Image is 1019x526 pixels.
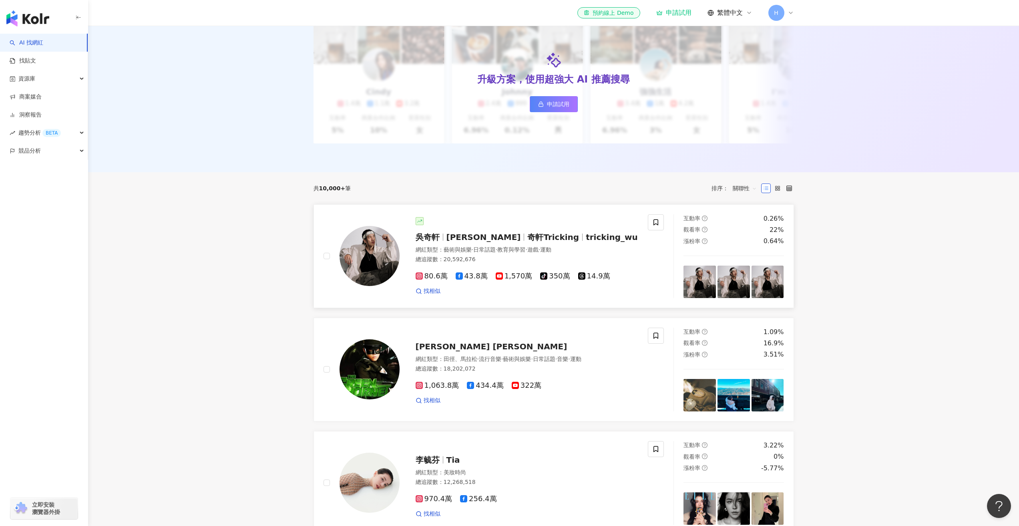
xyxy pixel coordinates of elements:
[718,379,750,411] img: post-image
[702,453,707,459] span: question-circle
[586,232,638,242] span: tricking_wu
[13,502,28,515] img: chrome extension
[752,379,784,411] img: post-image
[497,246,525,253] span: 教育與學習
[10,130,15,136] span: rise
[314,318,794,421] a: KOL Avatar[PERSON_NAME] [PERSON_NAME]網紅類型：田徑、馬拉松·流行音樂·藝術與娛樂·日常話題·音樂·運動總追蹤數：18,202,0721,063.8萬434....
[416,495,452,503] span: 970.4萬
[702,329,707,335] span: question-circle
[18,70,35,88] span: 資源庫
[702,352,707,357] span: question-circle
[10,93,42,101] a: 商案媒合
[444,469,466,476] span: 美妝時尚
[557,356,568,362] span: 音樂
[496,272,533,280] span: 1,570萬
[444,246,472,253] span: 藝術與娛樂
[555,356,557,362] span: ·
[416,246,639,254] div: 網紅類型 ：
[424,397,440,405] span: 找相似
[656,9,691,17] a: 申請試用
[764,339,784,348] div: 16.9%
[477,73,629,87] div: 升級方案，使用超強大 AI 推薦搜尋
[496,246,497,253] span: ·
[416,510,440,518] a: 找相似
[570,356,581,362] span: 運動
[340,453,400,513] img: KOL Avatar
[733,182,757,195] span: 關聯性
[446,455,460,465] span: Tia
[10,111,42,119] a: 洞察報告
[531,356,533,362] span: ·
[764,441,784,450] div: 3.22%
[683,351,700,358] span: 漲粉率
[503,356,531,362] span: 藝術與娛樂
[764,328,784,337] div: 1.09%
[540,246,551,253] span: 運動
[718,492,750,525] img: post-image
[774,452,784,461] div: 0%
[539,246,540,253] span: ·
[424,287,440,295] span: 找相似
[568,356,570,362] span: ·
[18,142,41,160] span: 競品分析
[416,381,459,390] span: 1,063.8萬
[472,246,473,253] span: ·
[473,246,496,253] span: 日常話題
[683,453,700,460] span: 觀看率
[577,7,640,18] a: 預約線上 Demo
[416,455,440,465] span: 李毓芬
[460,495,497,503] span: 256.4萬
[10,57,36,65] a: 找貼文
[702,465,707,471] span: question-circle
[525,246,527,253] span: ·
[683,340,700,346] span: 觀看率
[702,238,707,244] span: question-circle
[42,129,61,137] div: BETA
[477,356,479,362] span: ·
[702,227,707,232] span: question-circle
[770,226,784,234] div: 22%
[340,226,400,286] img: KOL Avatar
[683,215,700,222] span: 互動率
[416,342,567,351] span: [PERSON_NAME] [PERSON_NAME]
[683,226,700,233] span: 觀看率
[683,492,716,525] img: post-image
[444,356,477,362] span: 田徑、馬拉松
[540,272,570,280] span: 350萬
[314,185,351,191] div: 共 筆
[416,478,639,486] div: 總追蹤數 ： 12,268,518
[683,328,700,335] span: 互動率
[764,214,784,223] div: 0.26%
[683,238,700,244] span: 漲粉率
[424,510,440,518] span: 找相似
[527,232,579,242] span: 奇軒Tricking
[584,9,633,17] div: 預約線上 Demo
[10,498,78,519] a: chrome extension立即安裝 瀏覽器外掛
[761,464,784,473] div: -5.77%
[416,469,639,477] div: 網紅類型 ：
[314,204,794,308] a: KOL Avatar吳奇軒[PERSON_NAME]奇軒Trickingtricking_wu網紅類型：藝術與娛樂·日常話題·教育與學習·遊戲·運動總追蹤數：20,592,67680.6萬43....
[416,272,448,280] span: 80.6萬
[752,266,784,298] img: post-image
[416,397,440,405] a: 找相似
[416,355,639,363] div: 網紅類型 ：
[416,287,440,295] a: 找相似
[578,272,610,280] span: 14.9萬
[6,10,49,26] img: logo
[446,232,521,242] span: [PERSON_NAME]
[717,8,743,17] span: 繁體中文
[512,381,541,390] span: 322萬
[340,339,400,399] img: KOL Avatar
[501,356,503,362] span: ·
[416,365,639,373] div: 總追蹤數 ： 18,202,072
[702,442,707,448] span: question-circle
[683,465,700,471] span: 漲粉率
[764,237,784,246] div: 0.64%
[527,246,539,253] span: 遊戲
[416,256,639,264] div: 總追蹤數 ： 20,592,676
[718,266,750,298] img: post-image
[702,340,707,346] span: question-circle
[764,350,784,359] div: 3.51%
[752,492,784,525] img: post-image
